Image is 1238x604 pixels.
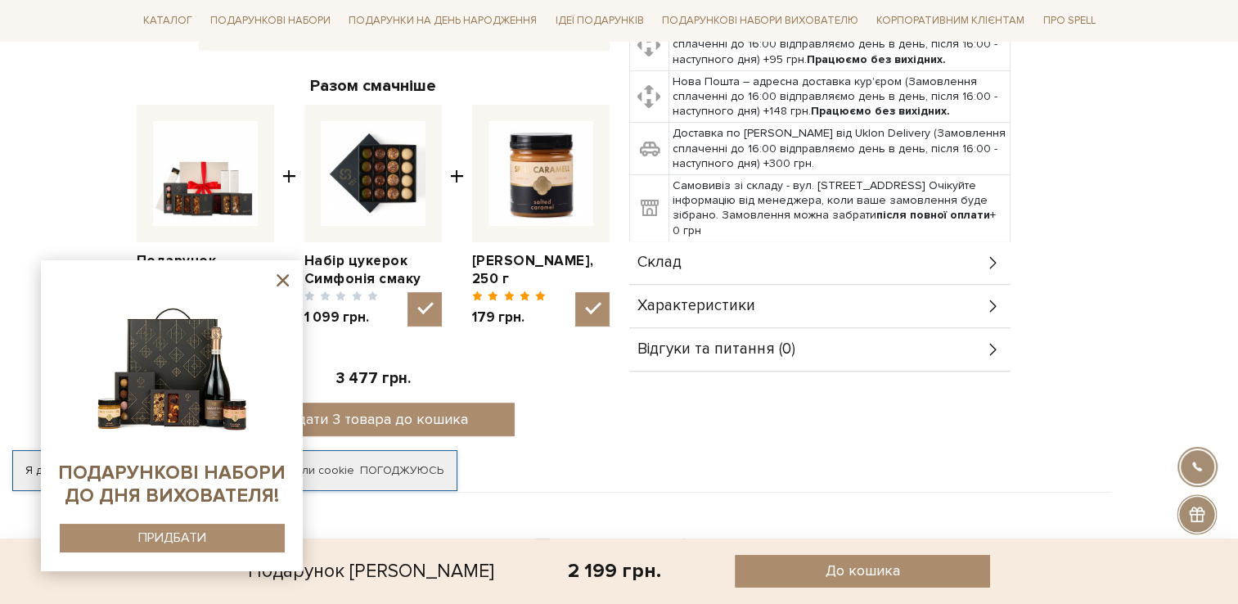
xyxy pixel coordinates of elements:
[826,561,900,580] span: До кошика
[304,252,442,288] a: Набір цукерок Симфонія смаку
[637,255,682,270] span: Склад
[472,252,610,288] a: [PERSON_NAME], 250 г
[811,104,950,118] b: Працюємо без вихідних.
[13,463,457,478] div: Я дозволяю [DOMAIN_NAME] використовувати
[360,463,443,478] a: Погоджуюсь
[735,555,990,588] button: До кошика
[282,105,296,326] span: +
[655,7,865,34] a: Подарункові набори вихователю
[137,252,274,288] a: Подарунок [PERSON_NAME]
[335,369,411,388] span: 3 477 грн.
[669,70,1010,123] td: Нова Пошта – адресна доставка кур'єром (Замовлення сплаченні до 16:00 відправляємо день в день, п...
[153,121,258,226] img: Подарунок Віллі Вонки
[450,105,464,326] span: +
[807,52,946,66] b: Працюємо без вихідних.
[669,19,1010,71] td: Нова Пошта – відділення або поштомат (Замовлення сплаченні до 16:00 відправляємо день в день, піс...
[304,309,379,327] span: 1 099 грн.
[472,309,547,327] span: 179 грн.
[669,123,1010,175] td: Доставка по [PERSON_NAME] від Uklon Delivery (Замовлення сплаченні до 16:00 відправляємо день в д...
[204,8,337,34] a: Подарункові набори
[342,8,543,34] a: Подарунки на День народження
[137,75,610,97] div: Разом смачніше
[876,208,990,222] b: після повної оплати
[1036,8,1101,34] a: Про Spell
[488,121,593,226] img: Карамель солона, 250 г
[669,175,1010,242] td: Самовивіз зі складу - вул. [STREET_ADDRESS] Очікуйте інформацію від менеджера, коли ваше замовлен...
[248,555,494,588] div: Подарунок [PERSON_NAME]
[637,342,795,357] span: Відгуки та питання (0)
[146,532,1092,566] div: Топ продажів
[280,463,354,477] a: файли cookie
[321,121,425,226] img: Набір цукерок Симфонія смаку
[231,403,515,436] button: Додати 3 товара до кошика
[548,8,650,34] a: Ідеї подарунків
[637,299,755,313] span: Характеристики
[568,558,661,584] div: 2 199 грн.
[137,8,199,34] a: Каталог
[870,7,1031,34] a: Корпоративним клієнтам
